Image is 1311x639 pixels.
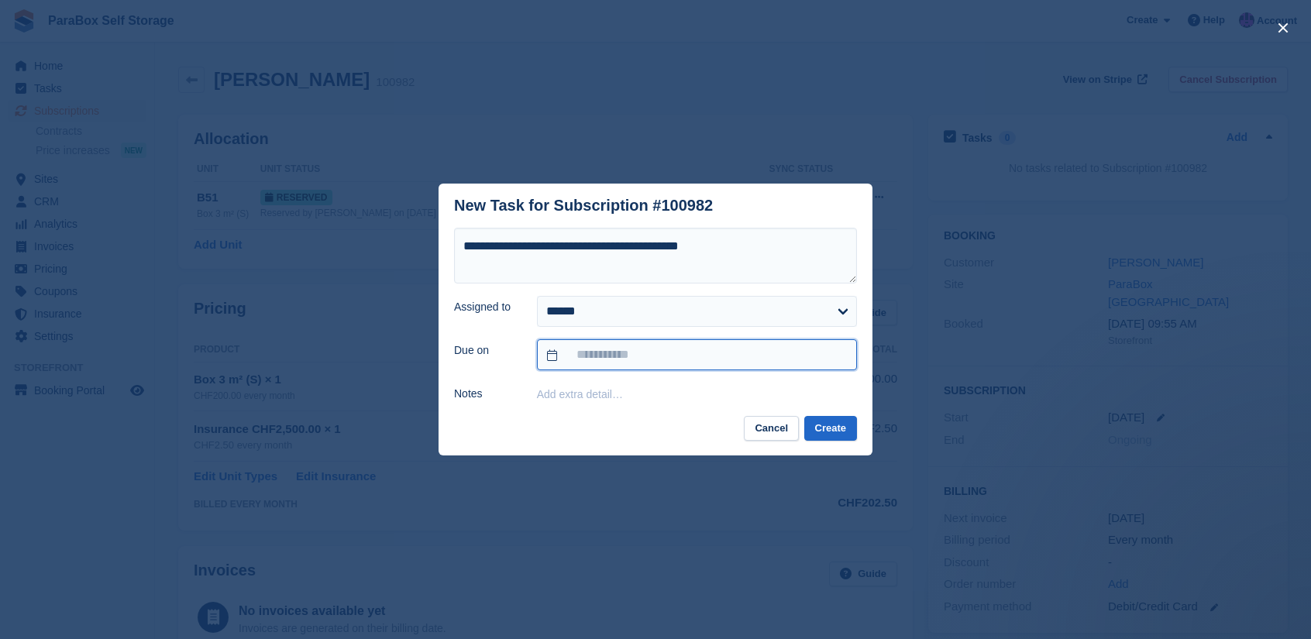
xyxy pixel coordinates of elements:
label: Due on [454,342,518,359]
button: close [1271,15,1296,40]
button: Cancel [744,416,799,441]
div: New Task for Subscription #100982 [454,197,713,215]
button: Create [804,416,857,441]
label: Assigned to [454,299,518,315]
button: Add extra detail… [537,388,623,400]
label: Notes [454,386,518,402]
